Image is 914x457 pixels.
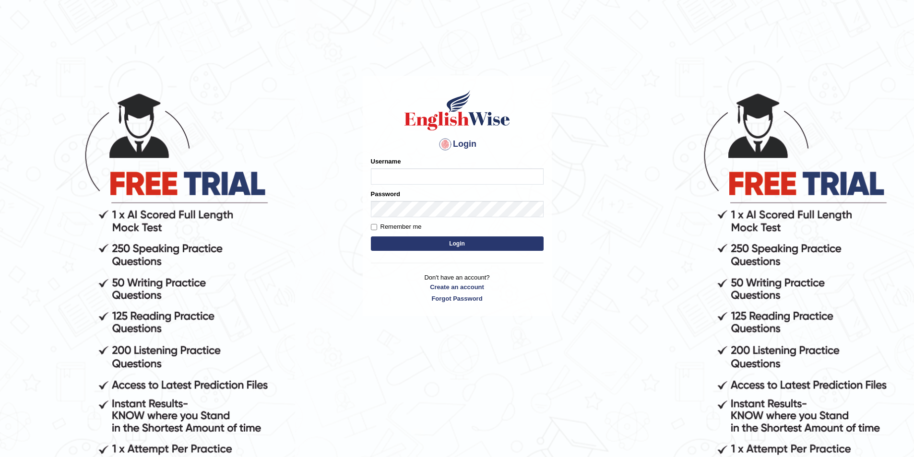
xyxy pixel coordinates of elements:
[371,273,544,303] p: Don't have an account?
[371,282,544,292] a: Create an account
[371,294,544,303] a: Forgot Password
[371,157,401,166] label: Username
[371,189,400,199] label: Password
[371,222,422,232] label: Remember me
[371,236,544,251] button: Login
[403,89,512,132] img: Logo of English Wise sign in for intelligent practice with AI
[371,137,544,152] h4: Login
[371,224,377,230] input: Remember me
